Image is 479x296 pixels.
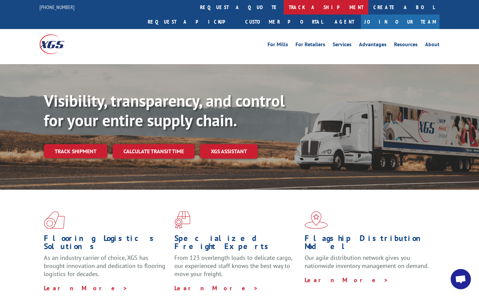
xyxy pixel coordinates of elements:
[394,42,418,49] a: Resources
[361,15,440,29] a: Join Our Team
[305,234,430,254] h1: Flagship Distribution Model
[174,211,190,229] img: xgs-icon-focused-on-flooring-red
[143,15,240,29] a: Request a pickup
[267,42,288,49] a: For Mills
[113,144,195,159] a: Calculate transit time
[174,284,258,292] a: Learn More >
[44,284,128,292] a: Learn More >
[44,144,107,158] a: Track shipment
[359,42,387,49] a: Advantages
[295,42,325,49] a: For Retailers
[305,254,429,270] span: Our agile distribution network gives you nationwide inventory management on demand.
[425,42,440,49] a: About
[44,234,169,254] h1: Flooring Logistics Solutions
[305,211,328,229] img: xgs-icon-flagship-distribution-model-red
[174,254,300,284] p: From 123 overlength loads to delicate cargo, our experienced staff knows the best way to move you...
[328,15,361,29] a: Agent
[174,234,300,254] h1: Specialized Freight Experts
[44,90,285,131] b: Visibility, transparency, and control for your entire supply chain.
[240,15,328,29] a: Customer Portal
[44,211,65,229] img: xgs-icon-total-supply-chain-intelligence-red
[451,269,471,289] a: Open chat
[200,144,258,159] a: XGS ASSISTANT
[44,254,165,278] span: As an industry carrier of choice, XGS has brought innovation and dedication to flooring logistics...
[39,4,75,10] a: [PHONE_NUMBER]
[333,42,351,49] a: Services
[305,276,389,284] a: Learn More >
